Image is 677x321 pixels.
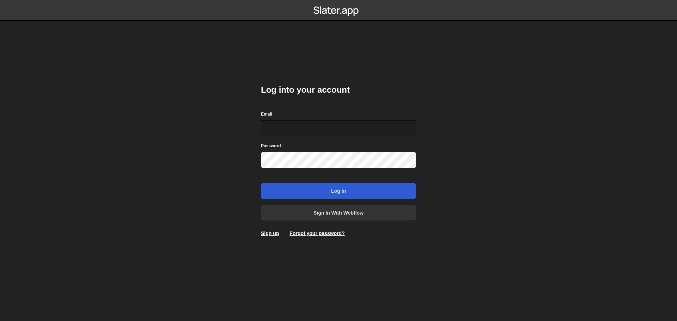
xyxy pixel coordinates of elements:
[261,230,279,236] a: Sign up
[261,84,416,95] h2: Log into your account
[261,111,272,118] label: Email
[261,142,281,149] label: Password
[289,230,344,236] a: Forgot your password?
[261,205,416,221] a: Sign in with Webflow
[261,183,416,199] input: Log in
